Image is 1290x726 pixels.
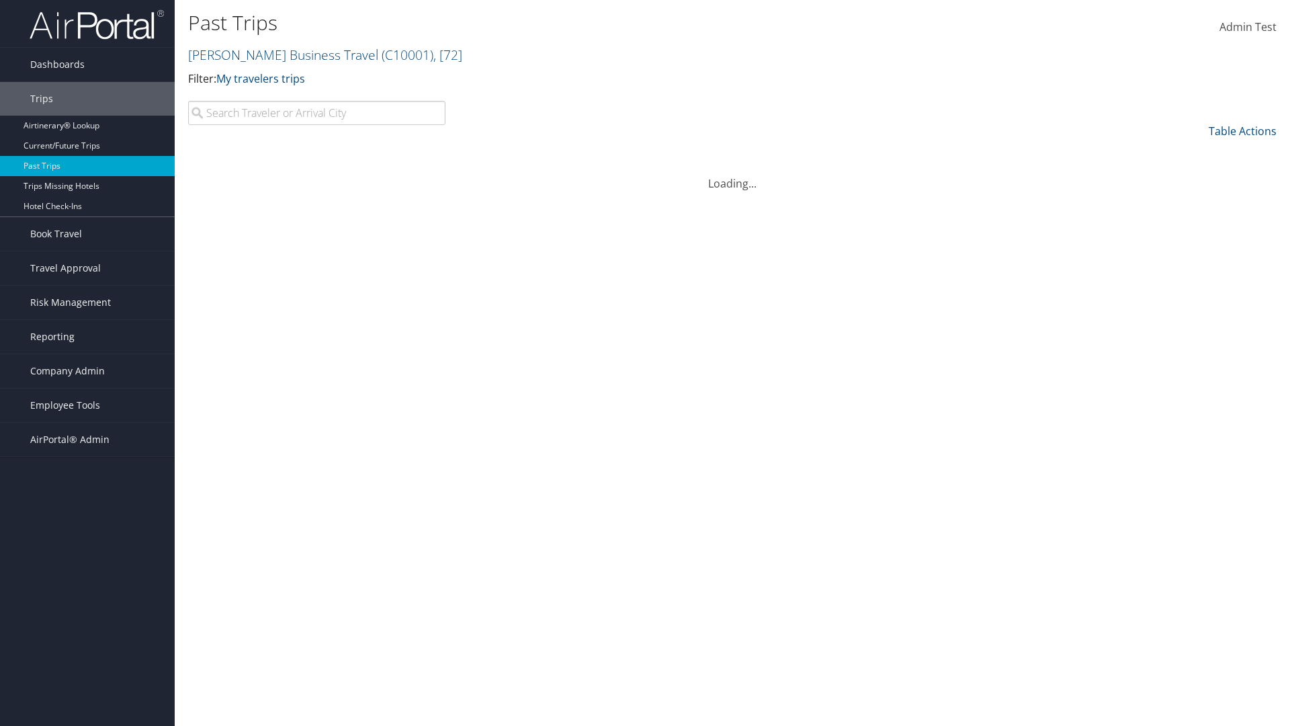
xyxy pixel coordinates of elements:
span: Reporting [30,320,75,354]
h1: Past Trips [188,9,914,37]
span: Risk Management [30,286,111,319]
p: Filter: [188,71,914,88]
a: [PERSON_NAME] Business Travel [188,46,462,64]
span: ( C10001 ) [382,46,433,64]
span: Admin Test [1219,19,1277,34]
div: Loading... [188,159,1277,192]
img: airportal-logo.png [30,9,164,40]
span: , [ 72 ] [433,46,462,64]
span: Dashboards [30,48,85,81]
input: Search Traveler or Arrival City [188,101,445,125]
span: Trips [30,82,53,116]
span: AirPortal® Admin [30,423,110,456]
span: Company Admin [30,354,105,388]
a: Table Actions [1209,124,1277,138]
span: Travel Approval [30,251,101,285]
span: Book Travel [30,217,82,251]
a: Admin Test [1219,7,1277,48]
a: My travelers trips [216,71,305,86]
span: Employee Tools [30,389,100,422]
